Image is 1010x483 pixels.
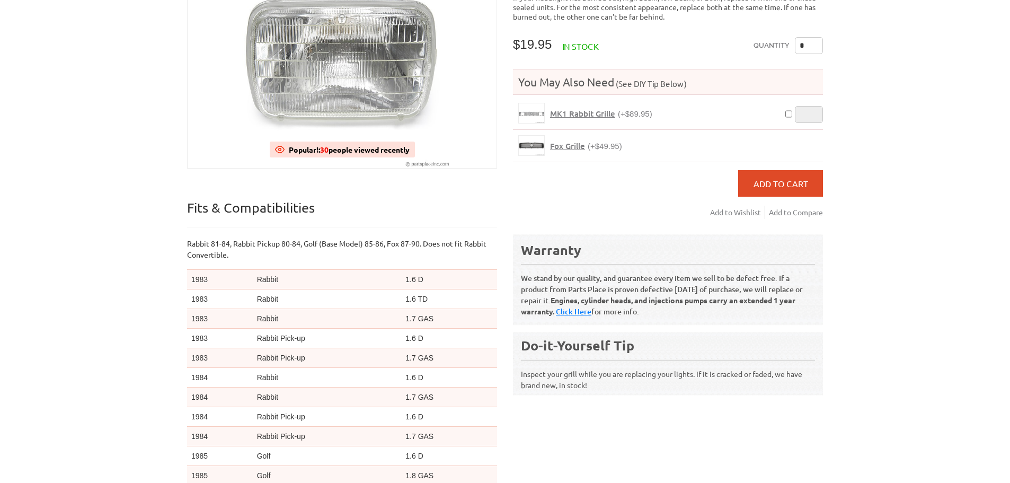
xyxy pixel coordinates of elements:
[738,170,823,197] button: Add to Cart
[754,37,790,54] label: Quantity
[556,306,591,317] a: Click Here
[253,270,402,289] td: Rabbit
[253,289,402,309] td: Rabbit
[401,309,497,329] td: 1.7 GAS
[401,388,497,407] td: 1.7 GAS
[521,359,815,391] p: Inspect your grill while you are replacing your lights. If it is cracked or faded, we have brand ...
[754,178,808,189] span: Add to Cart
[187,270,253,289] td: 1983
[518,103,545,124] a: MK1 Rabbit Grille
[513,37,552,51] span: $19.95
[550,109,652,119] a: MK1 Rabbit Grille(+$89.95)
[401,368,497,388] td: 1.6 D
[187,199,497,227] p: Fits & Compatibilities
[401,427,497,446] td: 1.7 GAS
[710,206,765,219] a: Add to Wishlist
[588,142,622,151] span: (+$49.95)
[519,136,544,155] img: Fox Grille
[187,309,253,329] td: 1983
[187,348,253,368] td: 1983
[253,348,402,368] td: Rabbit Pick-up
[401,329,497,348] td: 1.6 D
[521,264,815,317] p: We stand by our quality, and guarantee every item we sell to be defect free. If a product from Pa...
[521,241,815,259] div: Warranty
[521,295,795,316] b: Engines, cylinder heads, and injections pumps carry an extended 1 year warranty.
[253,407,402,427] td: Rabbit Pick-up
[550,140,585,151] span: Fox Grille
[550,141,622,151] a: Fox Grille(+$49.95)
[187,329,253,348] td: 1983
[253,388,402,407] td: Rabbit
[401,348,497,368] td: 1.7 GAS
[614,78,687,89] span: (See DIY Tip Below)
[253,368,402,388] td: Rabbit
[187,289,253,309] td: 1983
[550,108,615,119] span: MK1 Rabbit Grille
[187,427,253,446] td: 1984
[401,407,497,427] td: 1.6 D
[401,446,497,466] td: 1.6 D
[521,337,634,354] b: Do-it-Yourself Tip
[401,270,497,289] td: 1.6 D
[769,206,823,219] a: Add to Compare
[187,368,253,388] td: 1984
[519,103,544,123] img: MK1 Rabbit Grille
[187,238,497,260] p: Rabbit 81-84, Rabbit Pickup 80-84, Golf (Base Model) 85-86, Fox 87-90. Does not fit Rabbit Conver...
[187,446,253,466] td: 1985
[253,329,402,348] td: Rabbit Pick-up
[187,407,253,427] td: 1984
[253,427,402,446] td: Rabbit Pick-up
[253,309,402,329] td: Rabbit
[253,446,402,466] td: Golf
[187,388,253,407] td: 1984
[618,109,652,118] span: (+$89.95)
[562,41,599,51] span: In stock
[513,75,823,89] h4: You May Also Need
[518,135,545,156] a: Fox Grille
[401,289,497,309] td: 1.6 TD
